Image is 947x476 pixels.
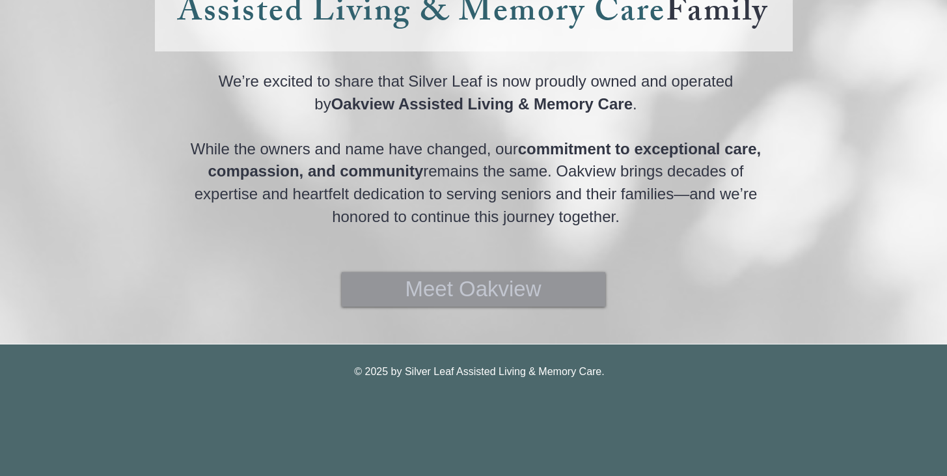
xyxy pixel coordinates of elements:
[195,162,757,225] span: remains the same. Oakview brings decades of expertise and heartfelt dedication to serving seniors...
[354,366,604,377] span: © 2025 by Silver Leaf Assisted Living & Memory Care.
[342,272,605,307] a: Meet Oakview
[331,95,633,113] span: Oakview Assisted Living & Memory Care
[633,95,637,113] span: .
[191,140,518,158] span: While the owners and name have changed, our
[219,72,734,113] span: We’re excited to share that Silver Leaf is now proudly owned and operated by
[405,274,541,304] span: Meet Oakview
